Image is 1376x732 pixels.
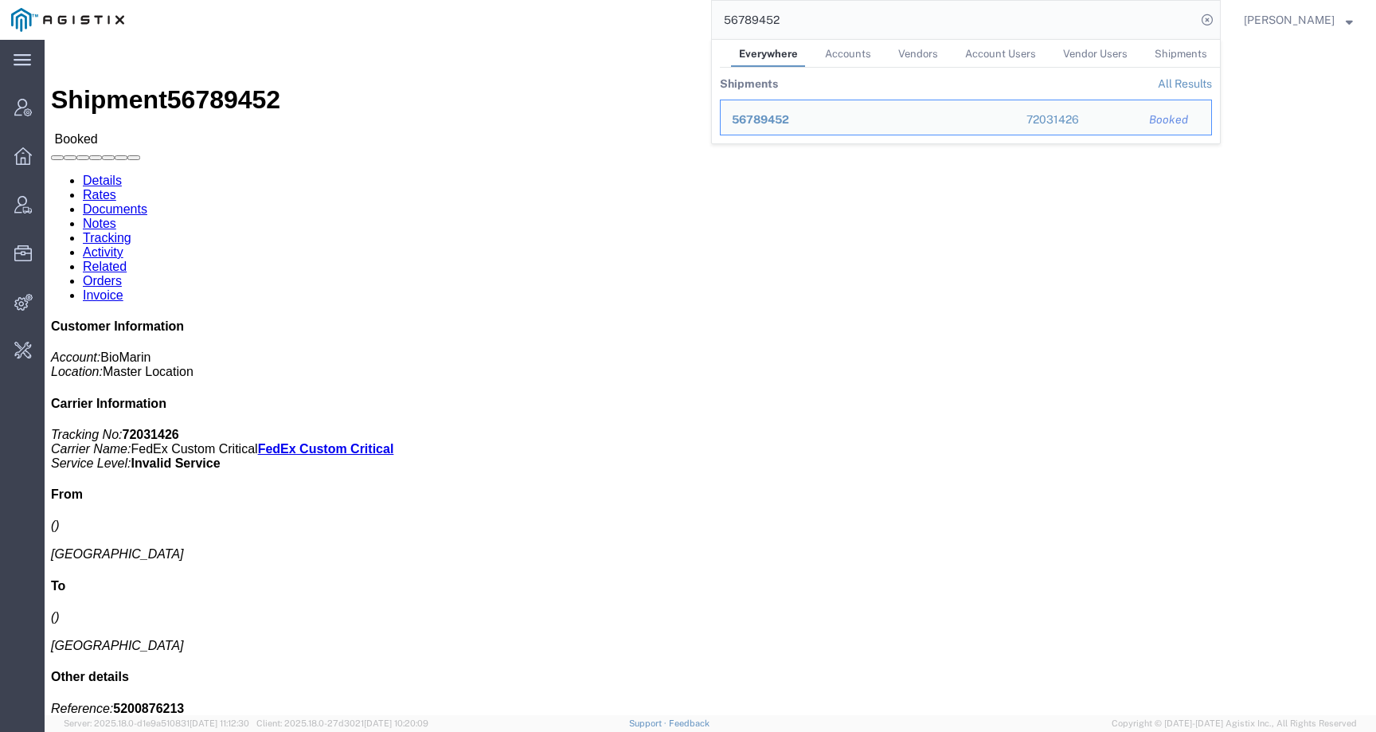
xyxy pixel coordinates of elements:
[45,40,1376,715] iframe: FS Legacy Container
[732,113,789,126] span: 56789452
[1155,48,1207,60] span: Shipments
[1244,11,1335,29] span: Kate Petrenko
[1063,48,1128,60] span: Vendor Users
[1026,112,1128,128] div: 72031426
[669,718,709,728] a: Feedback
[965,48,1036,60] span: Account Users
[629,718,669,728] a: Support
[1243,10,1354,29] button: [PERSON_NAME]
[1149,112,1200,128] div: Booked
[64,718,249,728] span: Server: 2025.18.0-d1e9a510831
[898,48,938,60] span: Vendors
[1158,77,1212,90] a: View all shipments found by criterion
[720,68,778,100] th: Shipments
[11,8,124,32] img: logo
[712,1,1196,39] input: Search for shipment number, reference number
[190,718,249,728] span: [DATE] 11:12:30
[720,68,1220,143] table: Search Results
[825,48,871,60] span: Accounts
[732,112,807,128] div: 56789452
[364,718,428,728] span: [DATE] 10:20:09
[1112,717,1357,730] span: Copyright © [DATE]-[DATE] Agistix Inc., All Rights Reserved
[256,718,428,728] span: Client: 2025.18.0-27d3021
[739,48,798,60] span: Everywhere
